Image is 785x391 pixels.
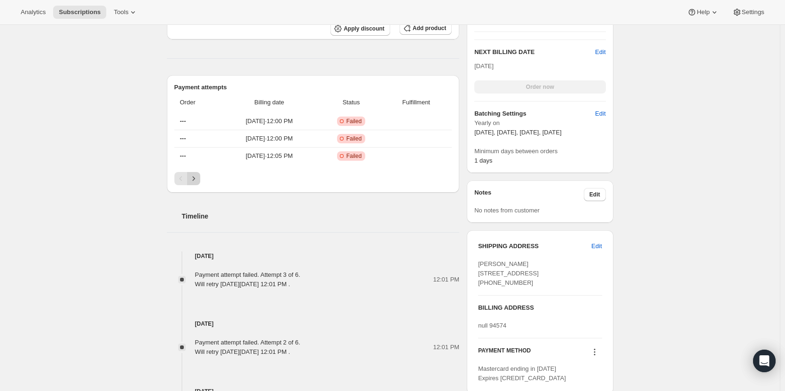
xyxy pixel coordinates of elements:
[180,135,186,142] span: ---
[386,98,447,107] span: Fulfillment
[727,6,770,19] button: Settings
[474,118,605,128] span: Yearly on
[474,47,595,57] h2: NEXT BILLING DATE
[180,152,186,159] span: ---
[478,365,566,382] span: Mastercard ending in [DATE] Expires [CREDIT_CARD_DATA]
[478,260,539,286] span: [PERSON_NAME] [STREET_ADDRESS] [PHONE_NUMBER]
[742,8,764,16] span: Settings
[589,106,611,121] button: Edit
[174,92,220,113] th: Order
[21,8,46,16] span: Analytics
[478,347,531,360] h3: PAYMENT METHOD
[474,147,605,156] span: Minimum days between orders
[330,22,390,36] button: Apply discount
[222,151,316,161] span: [DATE] · 12:05 PM
[682,6,724,19] button: Help
[108,6,143,19] button: Tools
[167,251,460,261] h4: [DATE]
[753,350,776,372] div: Open Intercom Messenger
[195,338,300,357] div: Payment attempt failed. Attempt 2 of 6. Will retry [DATE][DATE] 12:01 PM .
[222,117,316,126] span: [DATE] · 12:00 PM
[595,109,605,118] span: Edit
[344,25,385,32] span: Apply discount
[478,322,506,329] span: null 94574
[167,319,460,328] h4: [DATE]
[15,6,51,19] button: Analytics
[53,6,106,19] button: Subscriptions
[174,172,452,185] nav: Pagination
[322,98,381,107] span: Status
[595,47,605,57] button: Edit
[346,135,362,142] span: Failed
[474,129,561,136] span: [DATE], [DATE], [DATE], [DATE]
[59,8,101,16] span: Subscriptions
[474,109,595,118] h6: Batching Settings
[222,98,316,107] span: Billing date
[413,24,446,32] span: Add product
[222,134,316,143] span: [DATE] · 12:00 PM
[591,242,602,251] span: Edit
[433,275,460,284] span: 12:01 PM
[346,152,362,160] span: Failed
[474,207,540,214] span: No notes from customer
[346,117,362,125] span: Failed
[474,188,584,201] h3: Notes
[433,343,460,352] span: 12:01 PM
[474,63,494,70] span: [DATE]
[114,8,128,16] span: Tools
[187,172,200,185] button: Next
[586,239,607,254] button: Edit
[478,242,591,251] h3: SHIPPING ADDRESS
[195,270,300,289] div: Payment attempt failed. Attempt 3 of 6. Will retry [DATE][DATE] 12:01 PM .
[182,211,460,221] h2: Timeline
[589,191,600,198] span: Edit
[474,157,492,164] span: 1 days
[174,83,452,92] h2: Payment attempts
[697,8,709,16] span: Help
[400,22,452,35] button: Add product
[478,303,602,313] h3: BILLING ADDRESS
[180,117,186,125] span: ---
[584,188,606,201] button: Edit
